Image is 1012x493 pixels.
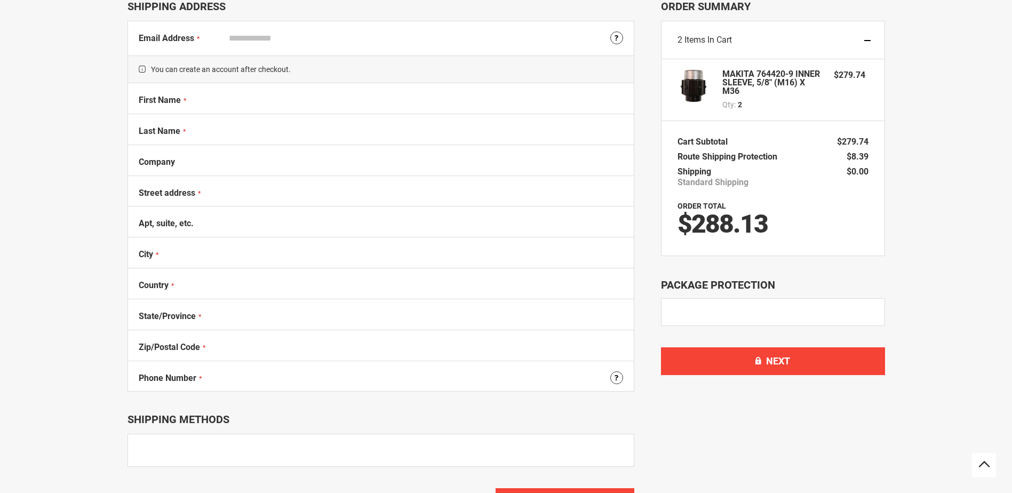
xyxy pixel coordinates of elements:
[847,152,868,162] span: $8.39
[678,177,748,188] span: Standard Shipping
[684,35,732,45] span: Items in Cart
[678,202,726,210] strong: Order Total
[722,70,824,96] strong: MAKITA 764420-9 INNER SLEEVE, 5/8" (M16) X M36
[139,373,196,383] span: Phone Number
[678,70,710,102] img: MAKITA 764420-9 INNER SLEEVE, 5/8" (M16) X M36
[139,218,194,228] span: Apt, suite, etc.
[139,311,196,321] span: State/Province
[766,355,790,367] span: Next
[722,100,734,109] span: Qty
[678,166,711,177] span: Shipping
[678,35,682,45] span: 2
[139,280,169,290] span: Country
[678,149,783,164] th: Route Shipping Protection
[128,55,634,83] span: You can create an account after checkout.
[128,413,634,426] div: Shipping Methods
[139,33,194,43] span: Email Address
[139,157,175,167] span: Company
[139,188,195,198] span: Street address
[847,166,868,177] span: $0.00
[139,249,153,259] span: City
[678,134,733,149] th: Cart Subtotal
[738,99,742,110] span: 2
[834,70,865,80] span: $279.74
[661,347,885,375] button: Next
[661,277,885,293] div: Package Protection
[678,209,768,239] span: $288.13
[837,137,868,147] span: $279.74
[139,95,181,105] span: First Name
[139,126,180,136] span: Last Name
[139,342,200,352] span: Zip/Postal Code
